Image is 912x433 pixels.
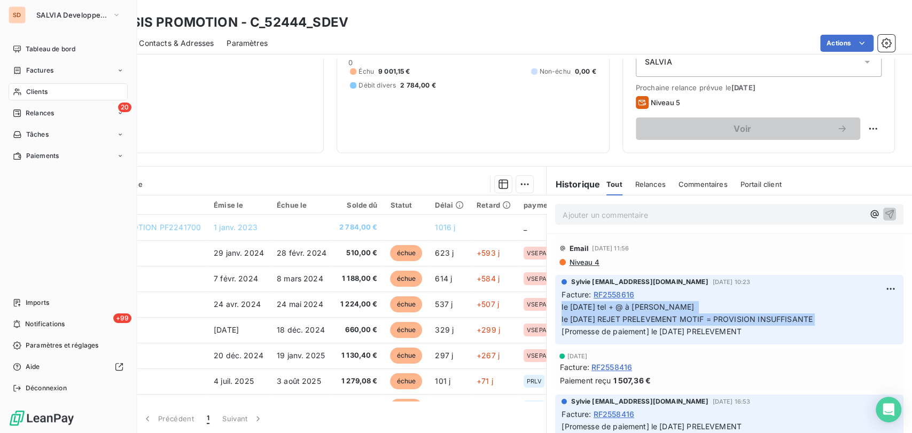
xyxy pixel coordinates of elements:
span: SALVIA Developpement [36,11,108,19]
span: +71 j [477,376,493,385]
div: paymentTypeCode [524,201,590,209]
span: 660,00 € [339,325,378,335]
span: Contacts & Adresses [139,38,214,49]
span: [DATE] 16:53 [713,398,751,405]
span: Notifications [25,319,65,329]
span: Niveau 4 [568,258,599,266]
span: VSEPA [527,275,547,282]
span: 1 [207,413,209,424]
span: 1 507,36 € [613,375,651,386]
span: 24 avr. 2024 [214,300,261,309]
span: 2 784,00 € [400,81,436,90]
span: Tâches [26,130,49,139]
button: Voir [636,117,860,140]
span: [DATE] [731,83,755,92]
span: 1 130,40 € [339,350,378,361]
span: 0 [348,58,353,67]
span: 29 janv. 2024 [214,248,264,257]
span: 1 janv. 2023 [214,223,258,232]
span: [Promesse de paiement] le [DATE] PRELEVEMENT [562,422,742,431]
span: Tableau de bord [26,44,75,54]
div: Émise le [214,201,264,209]
span: Facture : [562,289,591,300]
span: échue [390,373,422,389]
span: 1016 j [435,223,455,232]
span: Relances [635,180,666,188]
span: +593 j [477,248,500,257]
span: PRLV [527,378,542,384]
span: +507 j [477,300,499,309]
span: RF2558416 [594,408,634,420]
span: 20 déc. 2024 [214,351,263,360]
span: 9 001,15 € [378,67,410,76]
span: Sylvie [EMAIL_ADDRESS][DOMAIN_NAME] [571,397,708,406]
span: Clients [26,87,48,97]
span: Email [569,244,589,253]
span: Facture : [559,361,589,373]
span: 537 j [435,300,453,309]
span: Non-échu [540,67,571,76]
div: Solde dû [339,201,378,209]
span: 297 j [435,351,453,360]
div: SD [9,6,26,23]
h3: NEMESIS PROMOTION - C_52444_SDEV [94,13,348,32]
span: 1 279,08 € [339,376,378,387]
span: +299 j [477,325,500,334]
span: 7 févr. 2024 [214,274,258,283]
span: VSEPA [527,301,547,308]
span: 4 juil. 2025 [214,376,254,385]
span: 623 j [435,248,454,257]
span: 3 août 2025 [277,376,321,385]
span: Paiement reçu [559,375,611,386]
span: 101 j [435,376,450,385]
button: 1 [200,407,216,430]
img: Logo LeanPay [9,410,75,427]
span: Voir [649,124,837,133]
span: Imports [26,298,49,308]
span: [DATE] [567,353,587,359]
span: RF2558416 [591,361,632,373]
span: 18 déc. 2024 [277,325,325,334]
span: [DATE] 10:23 [713,279,751,285]
span: Facture : [562,408,591,420]
span: échue [390,348,422,364]
span: Sylvie [EMAIL_ADDRESS][DOMAIN_NAME] [571,277,708,287]
span: échue [390,296,422,312]
span: NEMESIS PROMOTION PF2241700 [74,223,201,232]
div: Statut [390,201,422,209]
span: 0,00 € [575,67,596,76]
span: Commentaires [679,180,728,188]
div: Open Intercom Messenger [876,397,901,422]
span: 1 188,00 € [339,273,378,284]
span: Relances [26,108,54,118]
div: Délai [435,201,464,209]
button: Actions [820,35,874,52]
span: 8 mars 2024 [277,274,323,283]
span: Échu [358,67,374,76]
span: VSEPA [527,250,547,256]
span: +584 j [477,274,500,283]
span: Portail client [740,180,782,188]
span: Aide [26,362,40,372]
span: 614 j [435,274,452,283]
span: Niveau 5 [651,98,680,107]
span: 24 mai 2024 [277,300,323,309]
span: +99 [113,313,131,323]
span: Tout [606,180,622,188]
span: 510,00 € [339,248,378,258]
span: RF2558616 [594,289,634,300]
span: Factures [26,66,53,75]
span: VSEPA [527,327,547,333]
span: échue [390,399,422,415]
div: Échue le [277,201,326,209]
span: _ [524,223,527,232]
h6: Historique [547,178,600,191]
span: [DATE] 11:56 [592,245,629,251]
div: Référence [74,200,201,210]
span: Débit divers [358,81,396,90]
span: échue [390,271,422,287]
span: 2 784,00 € [339,222,378,233]
span: VSEPA [527,352,547,359]
button: Suivant [216,407,270,430]
span: Paiements [26,151,59,161]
